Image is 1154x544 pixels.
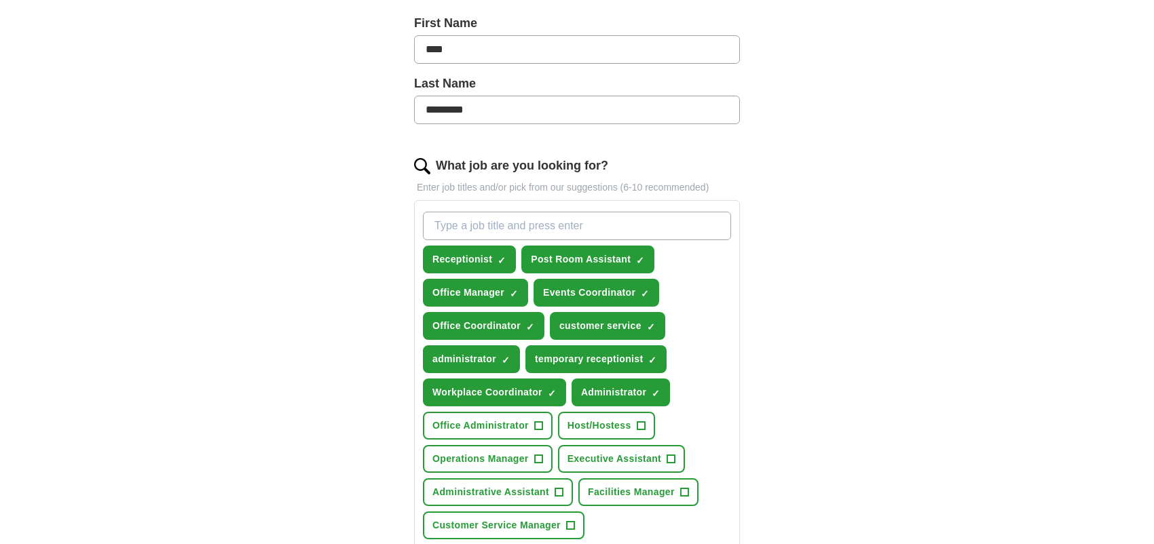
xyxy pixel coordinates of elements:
span: Administrator [581,385,646,400]
span: ✓ [510,288,518,299]
button: Executive Assistant [558,445,685,473]
span: temporary receptionist [535,352,643,366]
button: Post Room Assistant✓ [521,246,654,273]
img: search.png [414,158,430,174]
button: Administrative Assistant [423,478,573,506]
span: ✓ [636,255,644,266]
span: Events Coordinator [543,286,635,300]
button: Receptionist✓ [423,246,516,273]
span: Workplace Coordinator [432,385,542,400]
button: Customer Service Manager [423,511,584,539]
span: administrator [432,352,496,366]
span: Office Manager [432,286,504,300]
button: administrator✓ [423,345,520,373]
span: Receptionist [432,252,492,267]
label: First Name [414,14,740,33]
span: Facilities Manager [588,485,675,499]
span: Executive Assistant [567,452,661,466]
span: ✓ [548,388,556,399]
span: Administrative Assistant [432,485,549,499]
button: Office Manager✓ [423,279,528,307]
span: ✓ [526,322,534,332]
span: ✓ [641,288,649,299]
span: Office Coordinator [432,319,521,333]
button: Host/Hostess [558,412,655,440]
button: Facilities Manager [578,478,699,506]
span: ✓ [652,388,660,399]
button: Office Coordinator✓ [423,312,544,340]
span: Customer Service Manager [432,518,561,532]
input: Type a job title and press enter [423,212,731,240]
button: customer service✓ [550,312,665,340]
span: ✓ [502,355,510,366]
button: temporary receptionist✓ [525,345,667,373]
button: Operations Manager [423,445,553,473]
span: Host/Hostess [567,419,631,433]
span: ✓ [647,322,655,332]
p: Enter job titles and/or pick from our suggestions (6-10 recommended) [414,180,740,195]
button: Administrator✓ [572,378,670,406]
span: Operations Manager [432,452,529,466]
span: ✓ [648,355,656,366]
span: customer service [559,319,641,333]
label: What job are you looking for? [436,157,608,175]
span: ✓ [498,255,506,266]
span: Post Room Assistant [531,252,631,267]
button: Office Administrator [423,412,553,440]
button: Events Coordinator✓ [534,279,659,307]
span: Office Administrator [432,419,529,433]
label: Last Name [414,75,740,93]
button: Workplace Coordinator✓ [423,378,566,406]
